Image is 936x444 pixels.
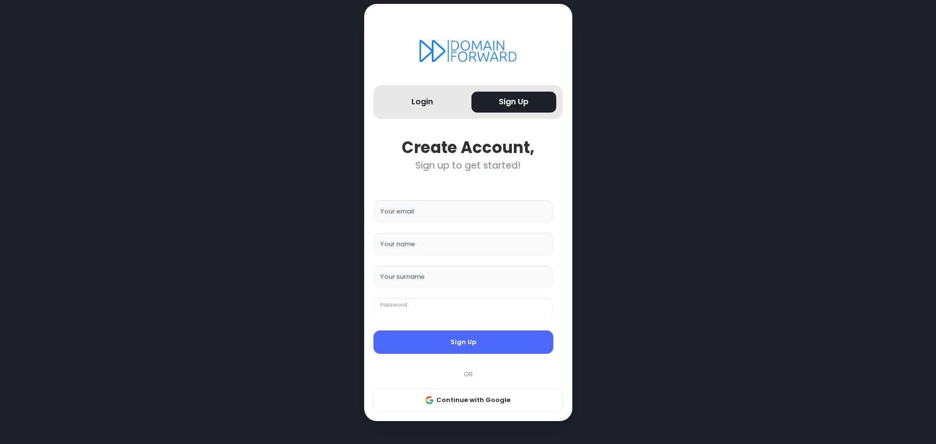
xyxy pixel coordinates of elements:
[369,369,567,379] div: OR
[373,388,563,412] button: Continue with Google
[373,138,563,157] div: Create Account,
[373,330,553,354] button: Sign Up
[373,160,563,171] div: Sign up to get started!
[471,92,557,113] button: Sign Up
[380,92,465,113] button: Login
